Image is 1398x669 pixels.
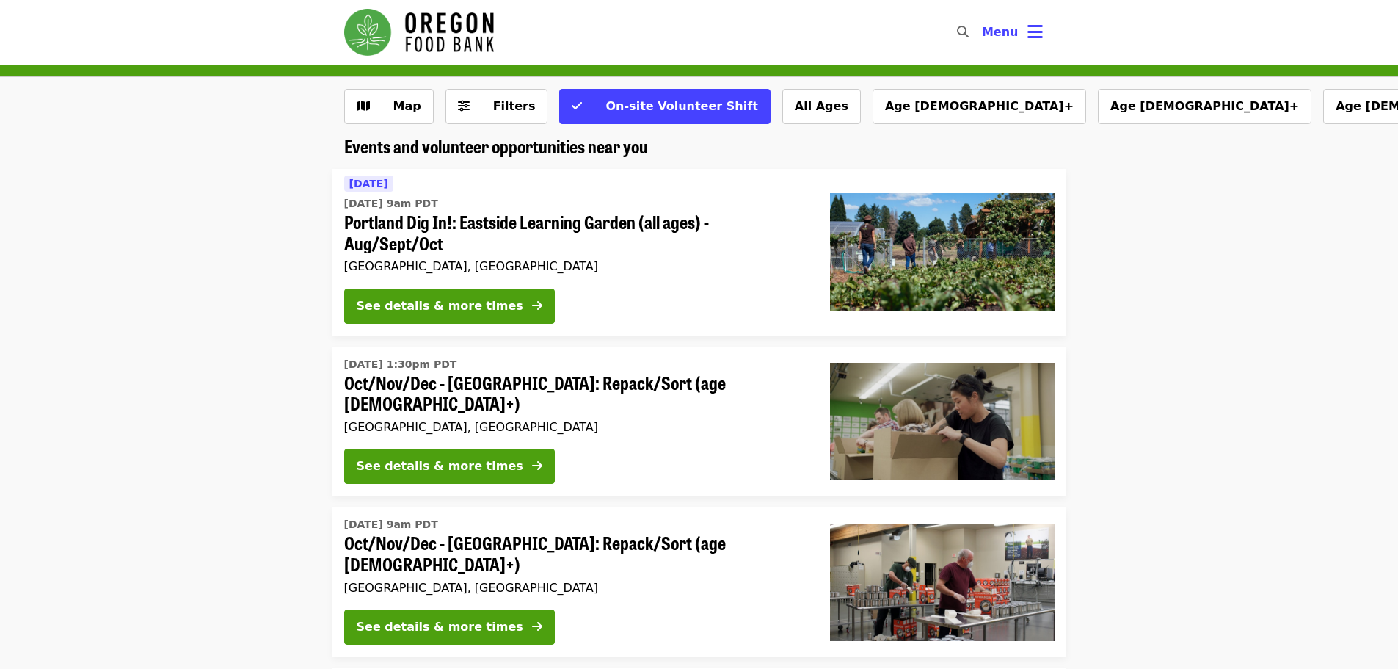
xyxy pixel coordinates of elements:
button: See details & more times [344,449,555,484]
button: See details & more times [344,289,555,324]
span: Menu [982,25,1019,39]
button: Toggle account menu [970,15,1055,50]
span: Portland Dig In!: Eastside Learning Garden (all ages) - Aug/Sept/Oct [344,211,807,254]
i: arrow-right icon [532,459,542,473]
span: Oct/Nov/Dec - [GEOGRAPHIC_DATA]: Repack/Sort (age [DEMOGRAPHIC_DATA]+) [344,372,807,415]
input: Search [977,15,989,50]
a: See details for "Portland Dig In!: Eastside Learning Garden (all ages) - Aug/Sept/Oct" [332,169,1066,336]
span: On-site Volunteer Shift [605,99,757,113]
a: See details for "Oct/Nov/Dec - Portland: Repack/Sort (age 8+)" [332,347,1066,496]
span: Oct/Nov/Dec - [GEOGRAPHIC_DATA]: Repack/Sort (age [DEMOGRAPHIC_DATA]+) [344,532,807,575]
div: [GEOGRAPHIC_DATA], [GEOGRAPHIC_DATA] [344,259,807,273]
div: See details & more times [357,458,523,475]
div: See details & more times [357,618,523,636]
div: [GEOGRAPHIC_DATA], [GEOGRAPHIC_DATA] [344,420,807,434]
img: Oregon Food Bank - Home [344,9,494,56]
span: Map [393,99,421,113]
span: Filters [493,99,536,113]
button: All Ages [782,89,861,124]
i: arrow-right icon [532,299,542,313]
i: sliders-h icon [458,99,470,113]
time: [DATE] 9am PDT [344,196,438,211]
img: Oct/Nov/Dec - Portland: Repack/Sort (age 8+) organized by Oregon Food Bank [830,363,1055,480]
img: Oct/Nov/Dec - Portland: Repack/Sort (age 16+) organized by Oregon Food Bank [830,524,1055,641]
a: See details for "Oct/Nov/Dec - Portland: Repack/Sort (age 16+)" [332,507,1066,657]
button: Show map view [344,89,434,124]
i: bars icon [1027,21,1043,43]
button: See details & more times [344,610,555,645]
span: [DATE] [349,178,388,189]
i: search icon [957,25,969,39]
div: See details & more times [357,297,523,315]
button: On-site Volunteer Shift [559,89,770,124]
button: Filters (0 selected) [445,89,548,124]
time: [DATE] 9am PDT [344,517,438,532]
i: arrow-right icon [532,620,542,634]
i: check icon [572,99,582,113]
i: map icon [357,99,370,113]
button: Age [DEMOGRAPHIC_DATA]+ [873,89,1086,124]
button: Age [DEMOGRAPHIC_DATA]+ [1098,89,1311,124]
img: Portland Dig In!: Eastside Learning Garden (all ages) - Aug/Sept/Oct organized by Oregon Food Bank [830,193,1055,311]
time: [DATE] 1:30pm PDT [344,357,457,372]
div: [GEOGRAPHIC_DATA], [GEOGRAPHIC_DATA] [344,581,807,595]
span: Events and volunteer opportunities near you [344,133,648,159]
